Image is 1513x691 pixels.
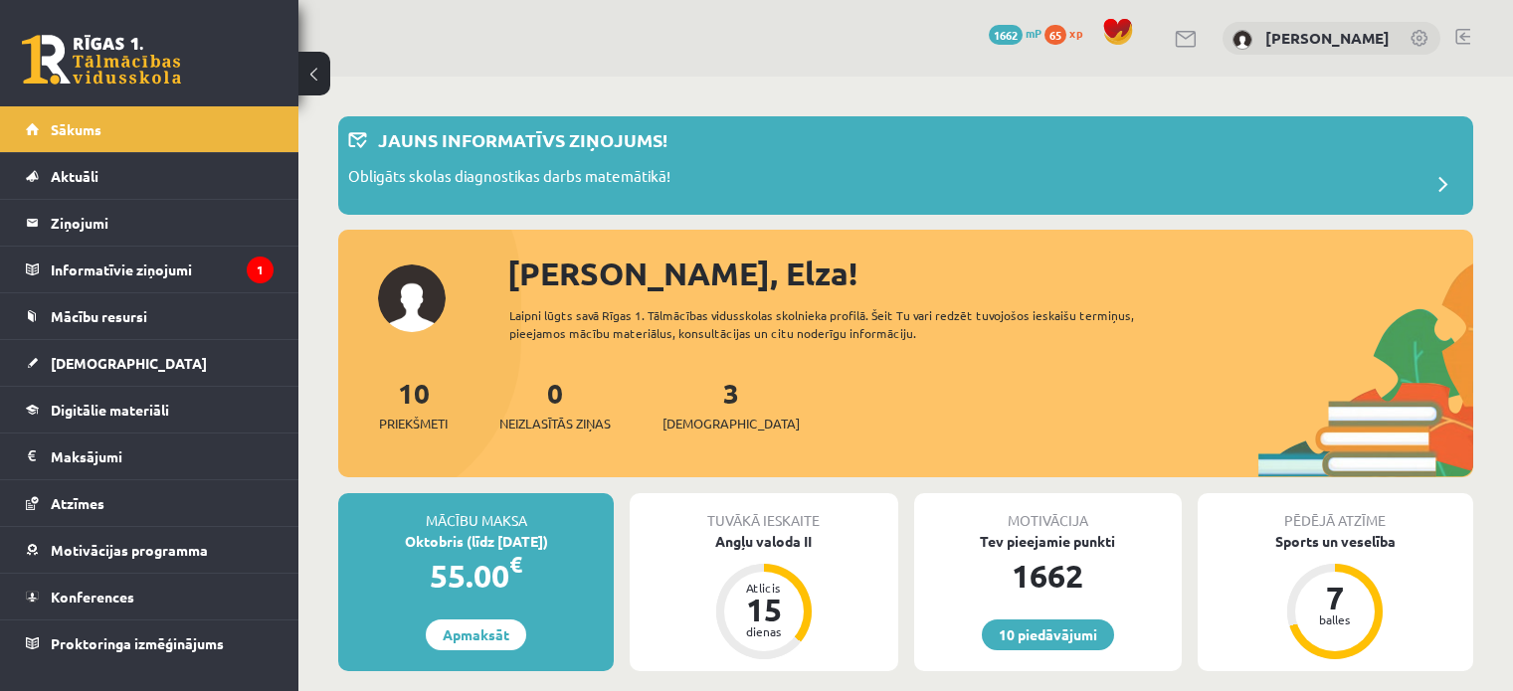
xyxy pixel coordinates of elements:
a: [DEMOGRAPHIC_DATA] [26,340,274,386]
a: 1662 mP [989,25,1041,41]
span: Sākums [51,120,101,138]
p: Obligāts skolas diagnostikas darbs matemātikā! [348,165,670,193]
span: xp [1069,25,1082,41]
div: 7 [1305,582,1365,613]
a: 0Neizlasītās ziņas [499,375,611,433]
span: 1662 [989,25,1023,45]
img: Elza Veinberga [1232,30,1252,50]
a: 10 piedāvājumi [982,619,1114,650]
div: Tev pieejamie punkti [914,531,1182,552]
a: Mācību resursi [26,293,274,339]
span: 65 [1044,25,1066,45]
div: Oktobris (līdz [DATE]) [338,531,614,552]
a: Apmaksāt [426,619,526,650]
div: Tuvākā ieskaite [630,493,897,531]
a: Motivācijas programma [26,527,274,573]
span: [DEMOGRAPHIC_DATA] [662,414,800,433]
i: 1 [247,257,274,283]
div: Motivācija [914,493,1182,531]
a: Sākums [26,106,274,152]
a: 10Priekšmeti [379,375,448,433]
span: Motivācijas programma [51,541,208,559]
span: [DEMOGRAPHIC_DATA] [51,354,207,372]
div: Angļu valoda II [630,531,897,552]
p: Jauns informatīvs ziņojums! [378,126,667,153]
a: Aktuāli [26,153,274,199]
a: Angļu valoda II Atlicis 15 dienas [630,531,897,662]
legend: Ziņojumi [51,200,274,246]
div: [PERSON_NAME], Elza! [507,250,1473,297]
a: Ziņojumi [26,200,274,246]
a: Proktoringa izmēģinājums [26,620,274,666]
span: Neizlasītās ziņas [499,414,611,433]
div: Laipni lūgts savā Rīgas 1. Tālmācības vidusskolas skolnieka profilā. Šeit Tu vari redzēt tuvojošo... [509,306,1191,342]
span: mP [1026,25,1041,41]
a: Atzīmes [26,480,274,526]
legend: Informatīvie ziņojumi [51,247,274,292]
span: Konferences [51,588,134,605]
span: Digitālie materiāli [51,401,169,419]
a: Digitālie materiāli [26,387,274,432]
span: Proktoringa izmēģinājums [51,634,224,652]
span: Aktuāli [51,167,98,185]
a: 65 xp [1044,25,1092,41]
span: Mācību resursi [51,307,147,325]
div: balles [1305,613,1365,625]
span: Atzīmes [51,494,104,512]
a: Jauns informatīvs ziņojums! Obligāts skolas diagnostikas darbs matemātikā! [348,126,1463,205]
div: Atlicis [734,582,794,594]
legend: Maksājumi [51,433,274,479]
span: € [509,550,522,579]
a: Informatīvie ziņojumi1 [26,247,274,292]
a: 3[DEMOGRAPHIC_DATA] [662,375,800,433]
a: Rīgas 1. Tālmācības vidusskola [22,35,181,85]
a: Konferences [26,574,274,619]
div: 1662 [914,552,1182,600]
a: Sports un veselība 7 balles [1198,531,1473,662]
div: Pēdējā atzīme [1198,493,1473,531]
div: dienas [734,625,794,637]
a: [PERSON_NAME] [1265,28,1390,48]
div: 15 [734,594,794,625]
span: Priekšmeti [379,414,448,433]
div: 55.00 [338,552,614,600]
a: Maksājumi [26,433,274,479]
div: Sports un veselība [1198,531,1473,552]
div: Mācību maksa [338,493,614,531]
